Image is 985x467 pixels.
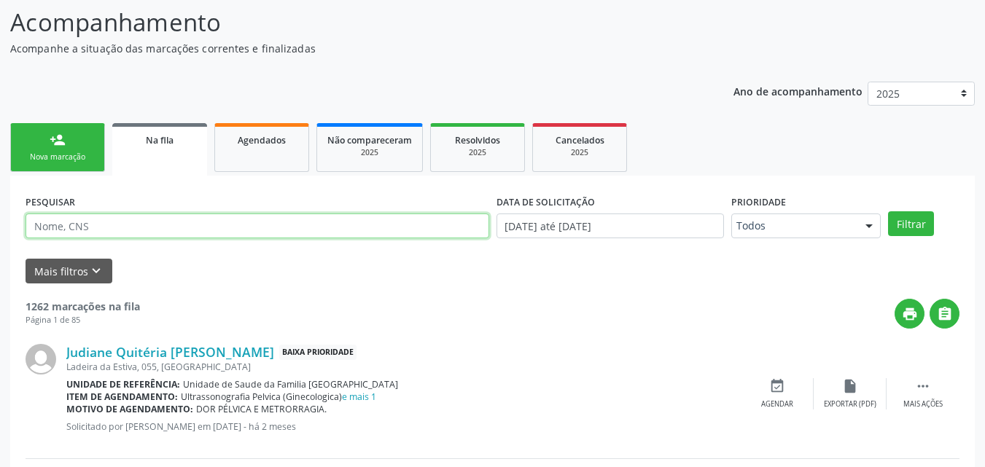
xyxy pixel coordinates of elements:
i: insert_drive_file [842,378,858,394]
i: keyboard_arrow_down [88,263,104,279]
i: print [902,306,918,322]
strong: 1262 marcações na fila [26,299,140,313]
p: Acompanhe a situação das marcações correntes e finalizadas [10,41,685,56]
div: 2025 [327,147,412,158]
span: DOR PÉLVICA E METRORRAGIA. [196,403,327,415]
span: Unidade de Saude da Familia [GEOGRAPHIC_DATA] [183,378,398,391]
div: Nova marcação [21,152,94,162]
span: Baixa Prioridade [279,345,357,360]
span: Ultrassonografia Pelvica (Ginecologica) [181,391,376,403]
p: Solicitado por [PERSON_NAME] em [DATE] - há 2 meses [66,420,741,433]
b: Unidade de referência: [66,378,180,391]
i: event_available [769,378,785,394]
div: Agendar [761,399,793,409]
span: Resolvidos [455,134,500,146]
span: Não compareceram [327,134,412,146]
label: DATA DE SOLICITAÇÃO [497,191,595,213]
div: Mais ações [903,399,943,409]
div: Exportar (PDF) [824,399,876,409]
b: Motivo de agendamento: [66,403,193,415]
i:  [937,306,953,322]
a: e mais 1 [342,391,376,403]
div: 2025 [441,147,514,158]
button:  [930,299,959,329]
input: Selecione um intervalo [497,213,725,238]
span: Na fila [146,134,174,146]
input: Nome, CNS [26,213,489,238]
button: Mais filtroskeyboard_arrow_down [26,259,112,284]
label: Prioridade [731,191,786,213]
b: Item de agendamento: [66,391,178,403]
img: img [26,344,56,374]
i:  [915,378,931,394]
div: person_add [50,132,66,148]
span: Cancelados [556,134,604,146]
span: Todos [736,219,851,233]
div: Página 1 de 85 [26,314,140,326]
a: Judiane Quitéria [PERSON_NAME] [66,344,274,360]
p: Ano de acompanhamento [733,82,863,100]
label: PESQUISAR [26,191,75,213]
div: Ladeira da Estiva, 055, [GEOGRAPHIC_DATA] [66,361,741,373]
span: Agendados [238,134,286,146]
button: Filtrar [888,211,934,236]
p: Acompanhamento [10,4,685,41]
div: 2025 [543,147,616,158]
button: print [895,299,924,329]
